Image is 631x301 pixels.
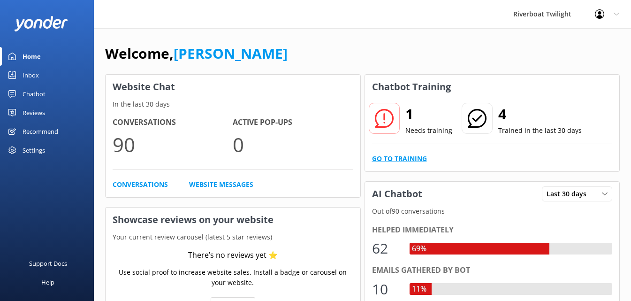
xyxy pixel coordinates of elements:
p: Your current review carousel (latest 5 star reviews) [106,232,360,242]
h2: 4 [498,103,582,125]
a: Website Messages [189,179,253,190]
div: 11% [410,283,429,295]
div: Emails gathered by bot [372,264,613,277]
p: 0 [233,129,353,160]
h2: 1 [405,103,452,125]
div: Reviews [23,103,45,122]
img: yonder-white-logo.png [14,16,68,31]
div: Chatbot [23,85,46,103]
span: Last 30 days [547,189,592,199]
h4: Active Pop-ups [233,116,353,129]
div: Help [41,273,54,292]
a: Conversations [113,179,168,190]
div: Helped immediately [372,224,613,236]
div: Recommend [23,122,58,141]
a: Go to Training [372,154,427,164]
h3: Chatbot Training [365,75,458,99]
div: Inbox [23,66,39,85]
div: Settings [23,141,45,160]
div: There’s no reviews yet ⭐ [188,249,278,262]
p: 90 [113,129,233,160]
p: In the last 30 days [106,99,360,109]
p: Trained in the last 30 days [498,125,582,136]
h4: Conversations [113,116,233,129]
div: Support Docs [29,254,67,273]
div: 10 [372,278,400,301]
h3: Website Chat [106,75,360,99]
p: Out of 90 conversations [365,206,620,216]
p: Needs training [405,125,452,136]
div: 69% [410,243,429,255]
a: [PERSON_NAME] [174,44,288,63]
h3: Showcase reviews on your website [106,208,360,232]
div: 62 [372,237,400,260]
h1: Welcome, [105,42,288,65]
p: Use social proof to increase website sales. Install a badge or carousel on your website. [113,267,353,288]
div: Home [23,47,41,66]
h3: AI Chatbot [365,182,429,206]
